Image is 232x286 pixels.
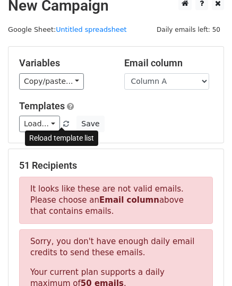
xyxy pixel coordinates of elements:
[179,235,232,286] iframe: Chat Widget
[153,25,224,33] a: Daily emails left: 50
[99,195,159,205] strong: Email column
[19,177,213,224] p: It looks like these are not valid emails. Please choose an above that contains emails.
[19,57,108,69] h5: Variables
[56,25,126,33] a: Untitled spreadsheet
[8,25,127,33] small: Google Sheet:
[19,73,84,90] a: Copy/paste...
[76,116,104,132] button: Save
[19,160,213,171] h5: 51 Recipients
[124,57,213,69] h5: Email column
[19,116,60,132] a: Load...
[19,100,65,111] a: Templates
[25,131,98,146] div: Reload template list
[30,236,202,258] p: Sorry, you don't have enough daily email credits to send these emails.
[153,24,224,36] span: Daily emails left: 50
